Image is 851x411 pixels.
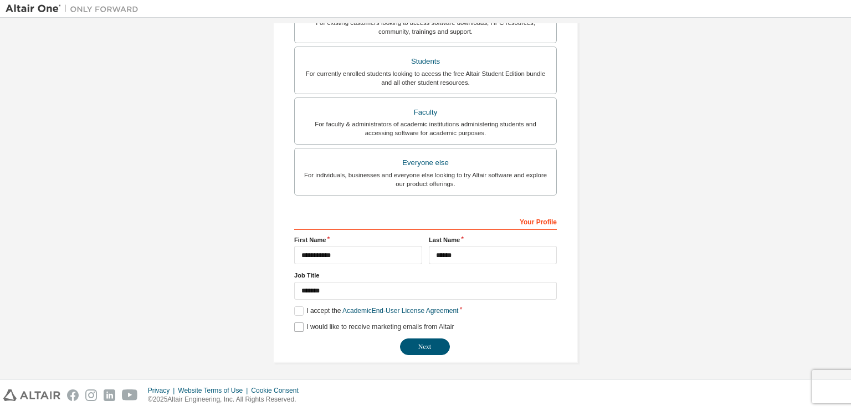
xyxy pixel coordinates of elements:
img: youtube.svg [122,389,138,401]
img: instagram.svg [85,389,97,401]
div: Everyone else [301,155,550,171]
button: Next [400,338,450,355]
a: Academic End-User License Agreement [342,307,458,315]
div: Privacy [148,386,178,395]
img: Altair One [6,3,144,14]
img: facebook.svg [67,389,79,401]
label: I accept the [294,306,458,316]
img: linkedin.svg [104,389,115,401]
label: First Name [294,235,422,244]
div: For existing customers looking to access software downloads, HPC resources, community, trainings ... [301,18,550,36]
div: Students [301,54,550,69]
div: For faculty & administrators of academic institutions administering students and accessing softwa... [301,120,550,137]
div: Website Terms of Use [178,386,251,395]
img: altair_logo.svg [3,389,60,401]
div: For individuals, businesses and everyone else looking to try Altair software and explore our prod... [301,171,550,188]
div: Cookie Consent [251,386,305,395]
div: Faculty [301,105,550,120]
p: © 2025 Altair Engineering, Inc. All Rights Reserved. [148,395,305,404]
div: For currently enrolled students looking to access the free Altair Student Edition bundle and all ... [301,69,550,87]
label: I would like to receive marketing emails from Altair [294,322,454,332]
label: Job Title [294,271,557,280]
div: Your Profile [294,212,557,230]
label: Last Name [429,235,557,244]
